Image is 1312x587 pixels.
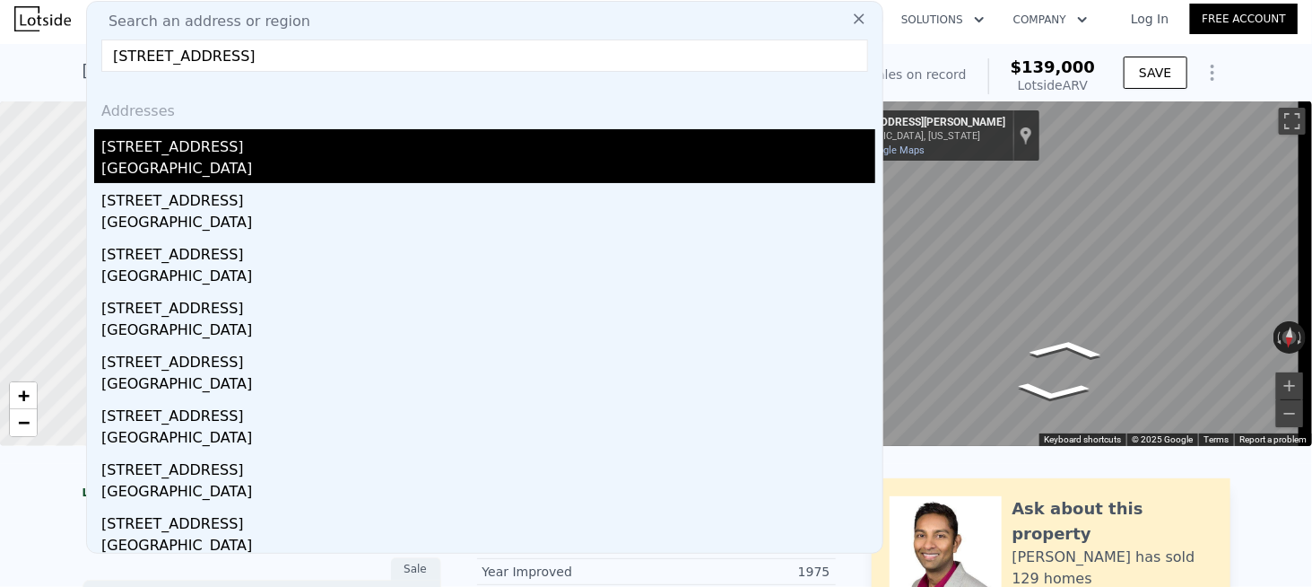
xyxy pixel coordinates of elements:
[1239,434,1307,444] a: Report a problem
[101,237,875,266] div: [STREET_ADDRESS]
[1273,321,1283,354] button: Rotate counterclockwise
[887,4,999,36] button: Solutions
[1279,108,1306,135] button: Toggle fullscreen view
[995,377,1111,406] path: Go North, Elvira Dr
[1282,320,1299,354] button: Reset the view
[101,345,875,373] div: [STREET_ADDRESS]
[101,183,875,212] div: [STREET_ADDRESS]
[1044,434,1121,446] button: Keyboard shortcuts
[1276,372,1303,399] button: Zoom in
[1124,57,1186,89] button: SAVE
[821,101,1312,446] div: Map
[1297,321,1307,354] button: Rotate clockwise
[482,563,656,581] div: Year Improved
[83,58,544,83] div: [STREET_ADDRESS] , [DATE] , [GEOGRAPHIC_DATA] 78416
[1276,400,1303,427] button: Zoom out
[101,452,875,481] div: [STREET_ADDRESS]
[1109,10,1190,28] a: Log In
[1011,76,1096,94] div: Lotside ARV
[94,86,875,129] div: Addresses
[999,4,1102,36] button: Company
[94,11,310,32] span: Search an address or region
[101,320,875,345] div: [GEOGRAPHIC_DATA]
[18,411,30,434] span: −
[1009,335,1125,364] path: Go South, W Point Rd
[18,384,30,407] span: +
[828,130,1005,142] div: [GEOGRAPHIC_DATA], [US_STATE]
[83,486,441,504] div: LISTING & SALE HISTORY
[1203,434,1229,444] a: Terms (opens in new tab)
[1190,4,1298,34] a: Free Account
[391,557,441,581] div: Sale
[101,266,875,291] div: [GEOGRAPHIC_DATA]
[10,409,37,436] a: Zoom out
[101,129,875,158] div: [STREET_ADDRESS]
[828,116,1005,130] div: [STREET_ADDRESS][PERSON_NAME]
[101,39,868,72] input: Enter an address, city, region, neighborhood or zip code
[1132,434,1193,444] span: © 2025 Google
[101,158,875,183] div: [GEOGRAPHIC_DATA]
[101,427,875,452] div: [GEOGRAPHIC_DATA]
[821,101,1312,446] div: Street View
[101,535,875,560] div: [GEOGRAPHIC_DATA]
[101,506,875,535] div: [STREET_ADDRESS]
[101,373,875,399] div: [GEOGRAPHIC_DATA]
[101,291,875,320] div: [STREET_ADDRESS]
[14,6,71,31] img: Lotside
[83,504,441,536] div: No sales history record for this property.
[1020,126,1032,145] a: Show location on map
[101,212,875,237] div: [GEOGRAPHIC_DATA]
[656,563,830,581] div: 1975
[101,481,875,506] div: [GEOGRAPHIC_DATA]
[10,382,37,409] a: Zoom in
[101,399,875,427] div: [STREET_ADDRESS]
[1195,55,1230,91] button: Show Options
[1011,57,1096,76] span: $139,000
[1012,496,1212,547] div: Ask about this property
